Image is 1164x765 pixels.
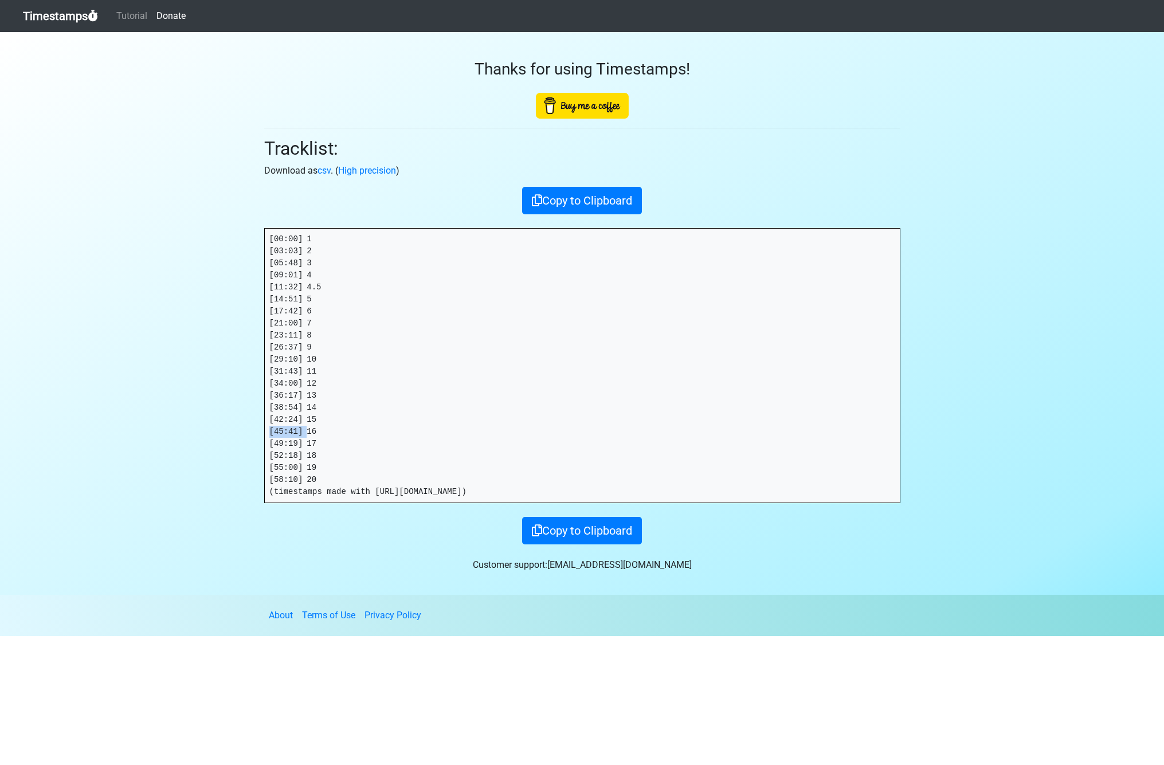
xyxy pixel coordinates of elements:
a: Donate [152,5,190,28]
p: Download as . ( ) [264,164,900,178]
button: Copy to Clipboard [522,517,642,544]
a: About [269,610,293,621]
a: Terms of Use [302,610,355,621]
h2: Tracklist: [264,138,900,159]
a: High precision [338,165,396,176]
iframe: Drift Widget Chat Controller [1107,708,1150,751]
h3: Thanks for using Timestamps! [264,60,900,79]
pre: [00:00] 1 [03:03] 2 [05:48] 3 [09:01] 4 [11:32] 4.5 [14:51] 5 [17:42] 6 [21:00] 7 [23:11] 8 [26:3... [265,229,900,503]
button: Copy to Clipboard [522,187,642,214]
img: Buy Me A Coffee [536,93,629,119]
a: csv [318,165,331,176]
a: Tutorial [112,5,152,28]
a: Timestamps [23,5,98,28]
a: Privacy Policy [365,610,421,621]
